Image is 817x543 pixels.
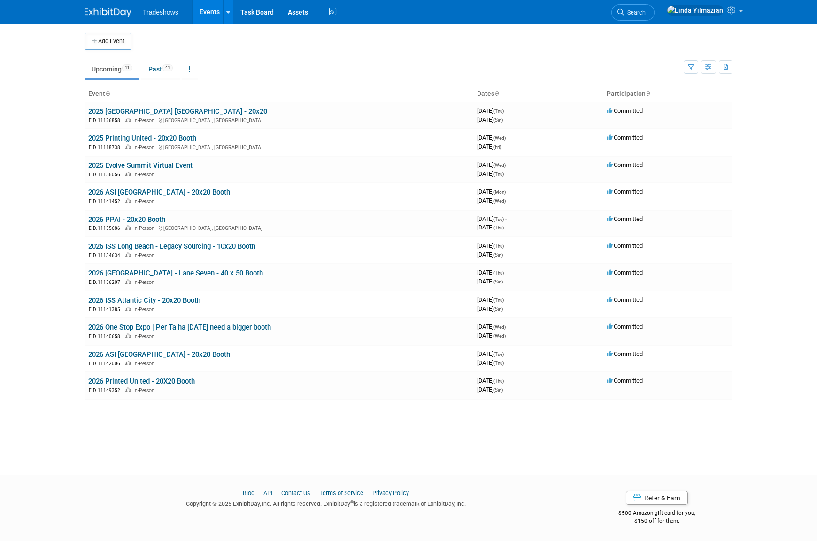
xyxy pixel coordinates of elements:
[607,107,643,114] span: Committed
[85,60,139,78] a: Upcoming11
[477,386,503,393] span: [DATE]
[581,503,733,525] div: $500 Amazon gift card for you,
[125,118,131,122] img: In-Person Event
[477,107,507,114] span: [DATE]
[493,387,503,393] span: (Sat)
[88,269,263,277] a: 2026 [GEOGRAPHIC_DATA] - Lane Seven - 40 x 50 Booth
[493,109,504,114] span: (Thu)
[88,242,255,251] a: 2026 ISS Long Beach - Legacy Sourcing - 10x20 Booth
[607,296,643,303] span: Committed
[611,4,655,21] a: Search
[493,144,501,150] span: (Fri)
[89,361,124,366] span: EID: 11142006
[477,143,501,150] span: [DATE]
[603,86,732,102] th: Participation
[88,188,230,197] a: 2026 ASI [GEOGRAPHIC_DATA] - 20x20 Booth
[477,188,509,195] span: [DATE]
[312,489,318,496] span: |
[494,90,499,97] a: Sort by Start Date
[646,90,650,97] a: Sort by Participation Type
[88,143,470,151] div: [GEOGRAPHIC_DATA], [GEOGRAPHIC_DATA]
[89,172,124,177] span: EID: 11156056
[319,489,363,496] a: Terms of Service
[88,350,230,359] a: 2026 ASI [GEOGRAPHIC_DATA] - 20x20 Booth
[477,134,509,141] span: [DATE]
[125,198,131,203] img: In-Person Event
[607,161,643,168] span: Committed
[581,517,733,525] div: $150 off for them.
[477,296,507,303] span: [DATE]
[667,5,724,16] img: Linda Yilmazian
[105,90,110,97] a: Sort by Event Name
[607,134,643,141] span: Committed
[493,352,504,357] span: (Tue)
[493,198,506,204] span: (Wed)
[477,305,503,312] span: [DATE]
[493,361,504,366] span: (Thu)
[89,199,124,204] span: EID: 11141452
[493,333,506,338] span: (Wed)
[89,307,124,312] span: EID: 11141385
[505,215,507,222] span: -
[493,244,504,249] span: (Thu)
[85,33,131,50] button: Add Event
[133,144,157,150] span: In-Person
[133,252,157,259] span: In-Person
[89,253,124,258] span: EID: 11134634
[477,242,507,249] span: [DATE]
[477,161,509,168] span: [DATE]
[505,242,507,249] span: -
[477,377,507,384] span: [DATE]
[162,64,173,71] span: 41
[88,215,165,224] a: 2026 PPAI - 20x20 Booth
[493,324,506,330] span: (Wed)
[281,489,310,496] a: Contact Us
[88,116,470,124] div: [GEOGRAPHIC_DATA], [GEOGRAPHIC_DATA]
[88,377,195,386] a: 2026 Printed United - 20X20 Booth
[505,107,507,114] span: -
[493,225,504,230] span: (Thu)
[626,491,688,505] a: Refer & Earn
[477,278,503,285] span: [DATE]
[477,197,506,204] span: [DATE]
[263,489,272,496] a: API
[125,144,131,149] img: In-Person Event
[133,333,157,339] span: In-Person
[493,163,506,168] span: (Wed)
[141,60,180,78] a: Past41
[473,86,603,102] th: Dates
[477,215,507,222] span: [DATE]
[477,251,503,258] span: [DATE]
[89,280,124,285] span: EID: 11136207
[85,86,473,102] th: Event
[505,269,507,276] span: -
[125,279,131,284] img: In-Person Event
[89,145,124,150] span: EID: 11118738
[88,161,193,170] a: 2025 Evolve Summit Virtual Event
[493,118,503,123] span: (Sat)
[125,252,131,257] img: In-Person Event
[507,323,509,330] span: -
[477,224,504,231] span: [DATE]
[507,134,509,141] span: -
[607,269,643,276] span: Committed
[493,217,504,222] span: (Tue)
[143,8,178,16] span: Tradeshows
[493,307,503,312] span: (Sat)
[89,226,124,231] span: EID: 11135686
[125,333,131,338] img: In-Person Event
[493,172,504,177] span: (Thu)
[133,198,157,205] span: In-Person
[493,298,504,303] span: (Thu)
[125,387,131,392] img: In-Person Event
[372,489,409,496] a: Privacy Policy
[133,225,157,231] span: In-Person
[505,296,507,303] span: -
[477,269,507,276] span: [DATE]
[607,215,643,222] span: Committed
[88,107,267,116] a: 2025 [GEOGRAPHIC_DATA] [GEOGRAPHIC_DATA] - 20x20
[607,323,643,330] span: Committed
[607,188,643,195] span: Committed
[88,134,196,142] a: 2025 Printing United - 20x20 Booth
[88,296,200,305] a: 2026 ISS Atlantic City - 20x20 Booth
